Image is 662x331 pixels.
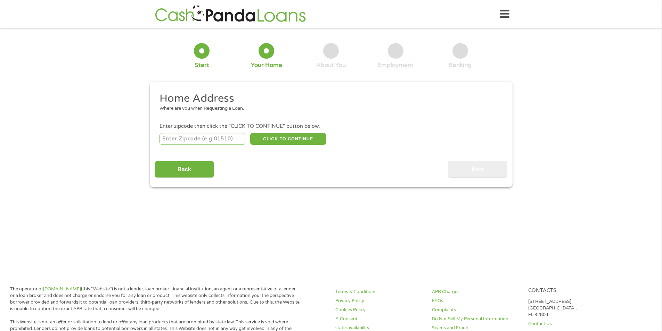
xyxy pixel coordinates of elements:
a: FAQs [432,298,520,304]
a: Cookies Policy [335,307,424,313]
a: Terms & Conditions [335,289,424,295]
div: Banking [449,61,472,69]
a: APR Charges [432,289,520,295]
p: The operator of (this “Website”) is not a lender, loan broker, financial institution, an agent or... [10,286,300,312]
div: Where are you when Requesting a Loan. [160,105,497,112]
div: Employment [377,61,414,69]
input: Next [448,161,507,178]
a: Privacy Policy [335,298,424,304]
div: Your Home [251,61,282,69]
a: Contact Us [528,321,616,327]
a: Do Not Sell My Personal Information [432,316,520,322]
div: Start [195,61,209,69]
a: [DOMAIN_NAME] [43,286,81,292]
button: CLICK TO CONTINUE [250,133,326,145]
h4: Contacts [528,288,616,294]
input: Back [155,161,214,178]
p: [STREET_ADDRESS], [GEOGRAPHIC_DATA], FL 32804. [528,298,616,318]
a: E-Consent [335,316,424,322]
input: Enter Zipcode (e.g 01510) [160,133,245,145]
a: Complaints [432,307,520,313]
h2: Home Address [160,92,497,106]
div: About You [316,61,346,69]
div: Enter zipcode then click the "CLICK TO CONTINUE" button below. [160,123,502,130]
img: GetLoanNow Logo [153,4,308,24]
